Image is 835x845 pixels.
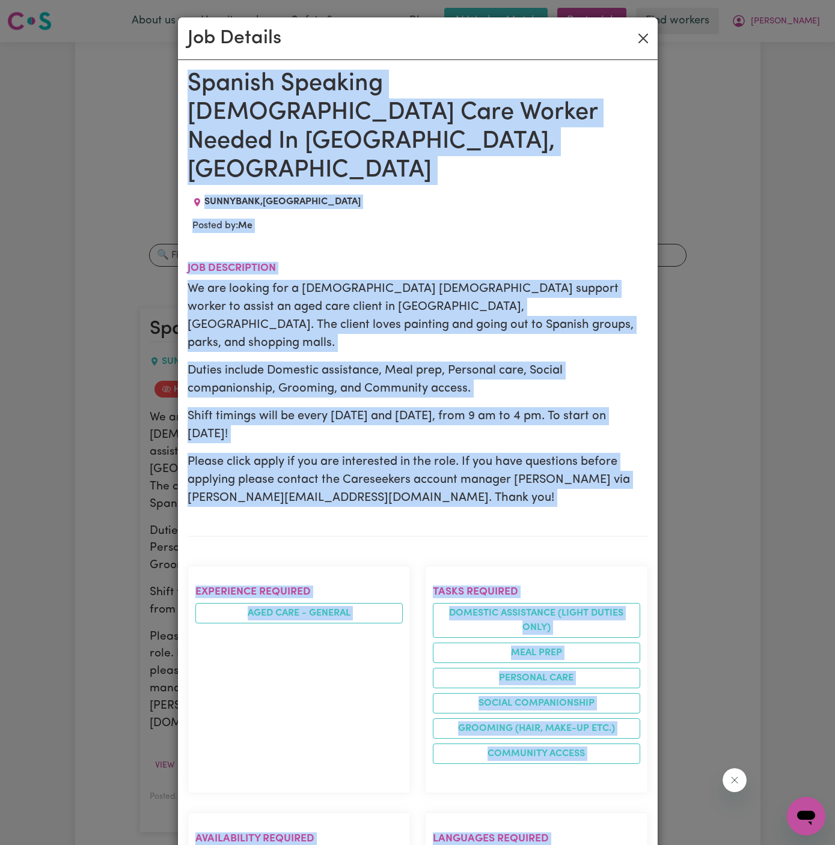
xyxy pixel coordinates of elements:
[433,832,640,845] h2: Languages required
[723,768,747,792] iframe: Close message
[433,744,640,764] li: Community access
[433,603,640,638] li: Domestic assistance (light duties only)
[195,603,403,623] li: Aged care - General
[787,797,825,835] iframe: Button to launch messaging window
[188,453,648,507] p: Please click apply if you are interested in the role. If you have questions before applying pleas...
[195,832,403,845] h2: Availability required
[238,221,252,231] b: Me
[188,407,648,443] p: Shift timings will be every [DATE] and [DATE], from 9 am to 4 pm. To start on [DATE]!
[204,197,361,207] span: SUNNYBANK , [GEOGRAPHIC_DATA]
[188,70,648,185] h1: Spanish Speaking [DEMOGRAPHIC_DATA] Care Worker Needed In [GEOGRAPHIC_DATA], [GEOGRAPHIC_DATA]
[192,221,252,231] span: Posted by:
[433,668,640,688] li: Personal care
[433,718,640,739] li: Grooming (hair, make-up etc.)
[433,586,640,598] h2: Tasks required
[195,586,403,598] h2: Experience required
[634,29,653,48] button: Close
[188,362,648,398] p: Duties include Domestic assistance, Meal prep, Personal care, Social companionship, Grooming, and...
[188,280,648,352] p: We are looking for a [DEMOGRAPHIC_DATA] [DEMOGRAPHIC_DATA] support worker to assist an aged care ...
[188,195,366,209] div: Job location: SUNNYBANK, Queensland
[433,643,640,663] li: Meal prep
[188,27,281,50] h2: Job Details
[7,8,73,18] span: Need any help?
[433,693,640,713] li: Social companionship
[188,262,648,274] h2: Job description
